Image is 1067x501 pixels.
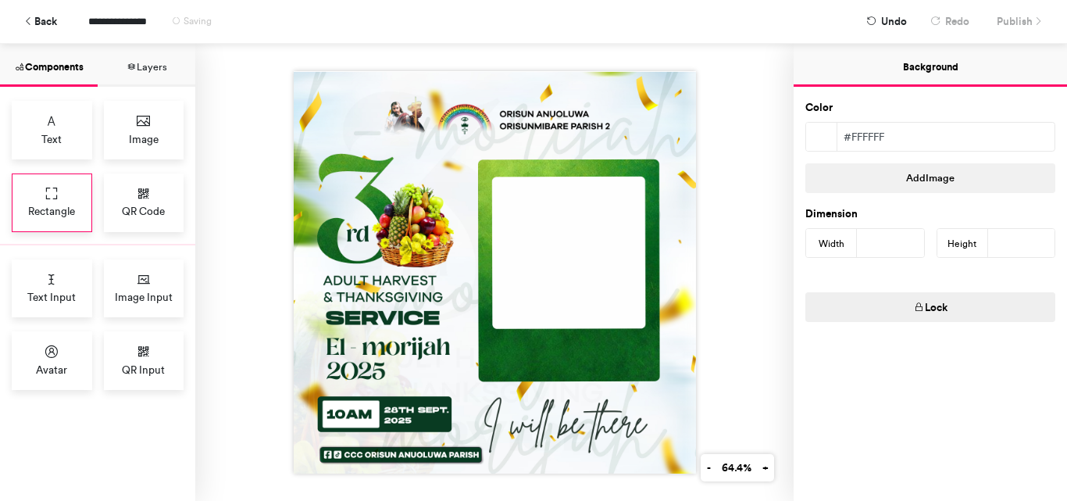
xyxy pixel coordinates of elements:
[881,8,907,35] span: Undo
[805,100,833,116] label: Color
[794,44,1067,87] button: Background
[184,16,212,27] span: Saving
[122,362,165,378] span: QR Input
[16,8,65,35] button: Back
[805,292,1055,322] button: Lock
[805,206,858,222] label: Dimension
[41,131,62,147] span: Text
[27,289,76,305] span: Text Input
[715,454,757,481] button: 64.4%
[701,454,716,481] button: -
[129,131,159,147] span: Image
[756,454,774,481] button: +
[805,163,1055,193] button: AddImage
[36,362,67,378] span: Avatar
[858,8,915,35] button: Undo
[806,229,857,259] div: Width
[122,203,165,219] span: QR Code
[837,123,1055,151] div: #ffffff
[937,229,988,259] div: Height
[115,289,173,305] span: Image Input
[28,203,75,219] span: Rectangle
[98,44,195,87] button: Layers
